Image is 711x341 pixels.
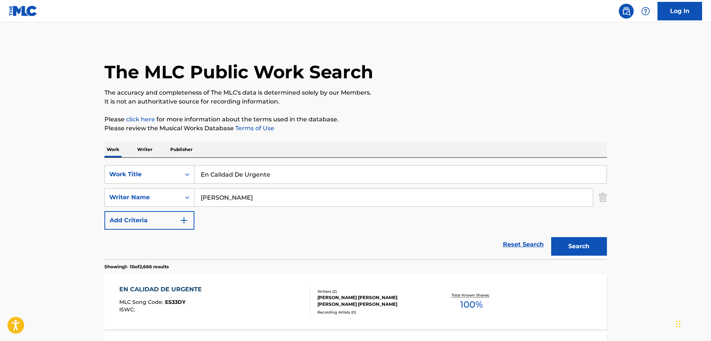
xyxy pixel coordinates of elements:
a: Public Search [619,4,634,19]
img: help [641,7,650,16]
span: MLC Song Code : [119,299,165,305]
p: The accuracy and completeness of The MLC's data is determined solely by our Members. [104,88,607,97]
p: Writer [135,142,155,157]
p: Showing 1 - 10 of 2,666 results [104,263,169,270]
form: Search Form [104,165,607,259]
div: Drag [676,313,681,335]
img: Delete Criterion [599,188,607,207]
span: ES33DY [165,299,185,305]
img: search [622,7,631,16]
div: EN CALIDAD DE URGENTE [119,285,206,294]
p: Publisher [168,142,195,157]
h1: The MLC Public Work Search [104,61,373,83]
p: Work [104,142,122,157]
p: Total Known Shares: [452,292,491,298]
div: [PERSON_NAME] [PERSON_NAME] [PERSON_NAME] [PERSON_NAME] [317,294,430,308]
a: Log In [657,2,702,20]
p: Please for more information about the terms used in the database. [104,115,607,124]
a: click here [126,116,155,123]
a: Reset Search [499,236,547,253]
div: Writers ( 2 ) [317,289,430,294]
div: Writer Name [109,193,176,202]
span: ISWC : [119,306,137,313]
p: Please review the Musical Works Database [104,124,607,133]
p: It is not an authoritative source for recording information. [104,97,607,106]
button: Add Criteria [104,211,194,230]
img: 9d2ae6d4665cec9f34b9.svg [180,216,188,225]
img: MLC Logo [9,6,38,16]
iframe: Chat Widget [674,305,711,341]
div: Help [638,4,653,19]
span: 100 % [460,298,483,311]
div: Recording Artists ( 0 ) [317,309,430,315]
button: Search [551,237,607,256]
a: Terms of Use [234,125,274,132]
a: EN CALIDAD DE URGENTEMLC Song Code:ES33DYISWC:Writers (2)[PERSON_NAME] [PERSON_NAME] [PERSON_NAME... [104,274,607,329]
div: Work Title [109,170,176,179]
